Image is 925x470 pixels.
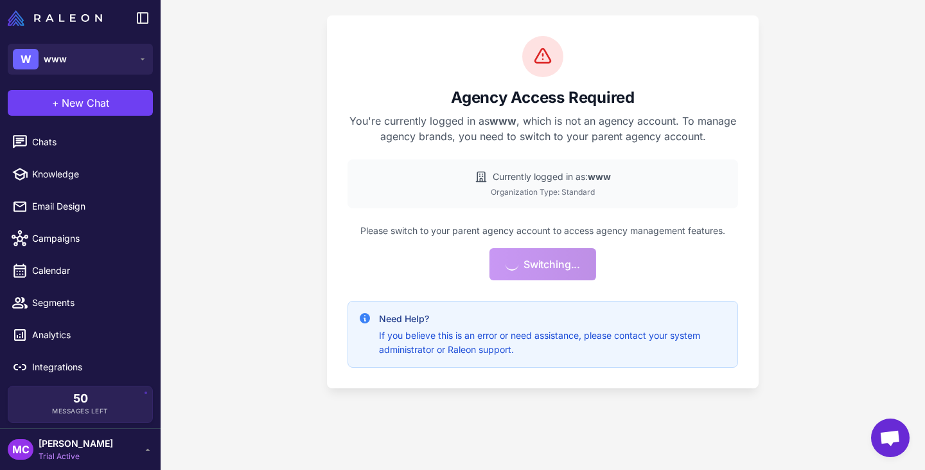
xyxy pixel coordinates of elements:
a: Analytics [5,321,155,348]
strong: www [489,114,516,127]
strong: www [588,171,611,182]
span: Calendar [32,264,145,278]
div: Organization Type: Standard [358,186,728,198]
span: Currently logged in as: [493,170,611,184]
button: Wwww [8,44,153,75]
p: You're currently logged in as , which is not an agency account. To manage agency brands, you need... [348,113,738,144]
span: Chats [32,135,145,149]
span: 50 [73,393,88,404]
span: Analytics [32,328,145,342]
button: +New Chat [8,90,153,116]
span: New Chat [62,95,109,111]
a: Segments [5,289,155,316]
p: Please switch to your parent agency account to access agency management features. [348,224,738,238]
a: Knowledge [5,161,155,188]
span: Integrations [32,360,145,374]
span: + [52,95,59,111]
p: If you believe this is an error or need assistance, please contact your system administrator or R... [379,329,727,357]
a: Campaigns [5,225,155,252]
button: Switching... [489,248,596,280]
a: Raleon Logo [8,10,107,26]
span: www [44,52,67,66]
div: MC [8,439,33,460]
span: [PERSON_NAME] [39,437,113,451]
span: Segments [32,296,145,310]
div: W [13,49,39,69]
a: Calendar [5,257,155,284]
span: Messages Left [52,406,109,416]
span: Trial Active [39,451,113,462]
div: Open chat [871,419,910,457]
h2: Agency Access Required [348,87,738,108]
h4: Need Help? [379,312,727,326]
span: Campaigns [32,231,145,246]
span: Email Design [32,199,145,213]
span: Knowledge [32,167,145,181]
a: Email Design [5,193,155,220]
a: Integrations [5,354,155,381]
a: Chats [5,129,155,156]
img: Raleon Logo [8,10,102,26]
